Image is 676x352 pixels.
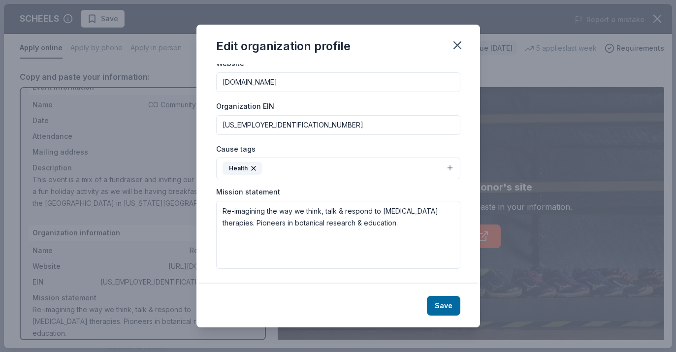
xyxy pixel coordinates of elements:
label: Cause tags [216,144,256,154]
button: Health [216,158,460,179]
label: Mission statement [216,187,280,197]
div: Health [223,162,262,175]
label: Organization EIN [216,101,274,111]
div: Edit organization profile [216,38,351,54]
textarea: Re-imagining the way we think, talk & respond to [MEDICAL_DATA] therapies. Pioneers in botanical ... [216,201,460,269]
button: Save [427,296,460,316]
input: 12-3456789 [216,115,460,135]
